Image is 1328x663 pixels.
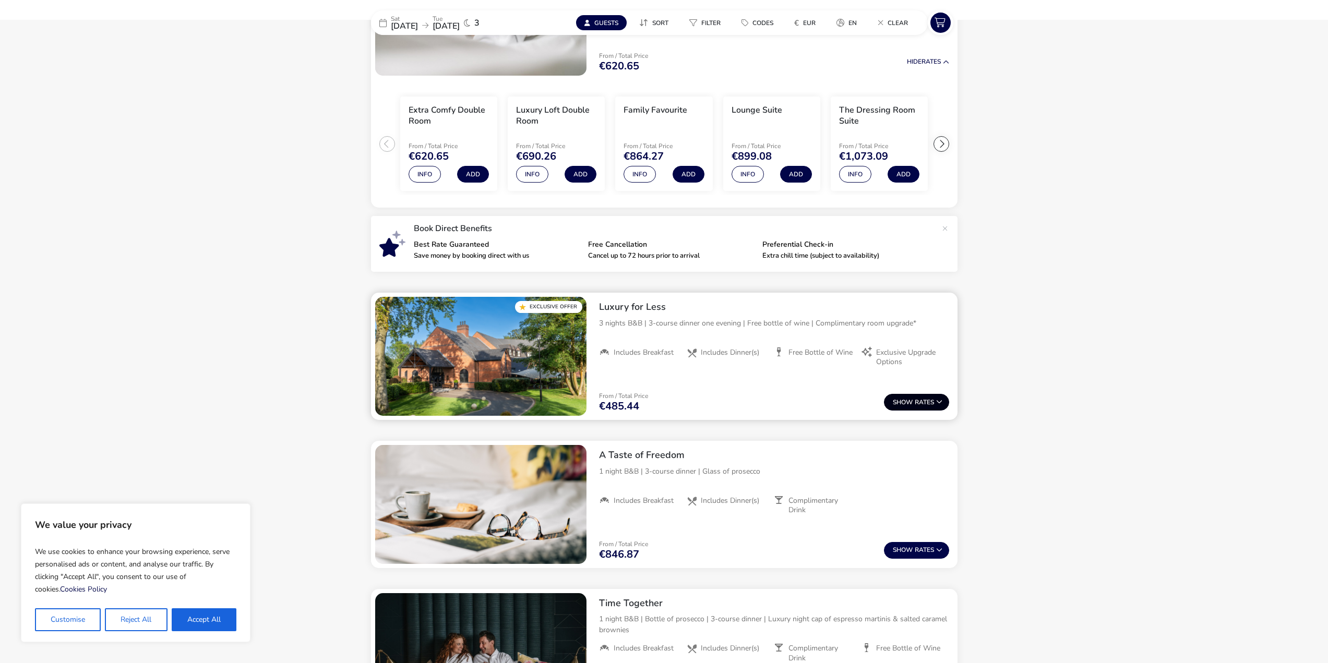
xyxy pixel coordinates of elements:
[780,166,812,183] button: Add
[624,143,704,149] p: From / Total Price
[409,143,489,149] p: From / Total Price
[631,15,681,30] naf-pibe-menu-bar-item: Sort
[599,318,949,329] p: 3 nights B&B | 3-course dinner one evening | Free bottle of wine | Complimentary room upgrade*
[565,166,596,183] button: Add
[933,92,1040,196] swiper-slide: 6 / 6
[788,644,853,662] span: Complimentary Drink
[35,514,236,535] p: We value your privacy
[409,166,441,183] button: Info
[828,15,865,30] button: en
[414,241,580,248] p: Best Rate Guaranteed
[788,496,853,515] span: Complimentary Drink
[35,541,236,600] p: We use cookies to enhance your browsing experience, serve personalised ads or content, and analys...
[503,92,610,196] swiper-slide: 2 / 6
[599,549,639,560] span: €846.87
[591,293,958,375] div: Luxury for Less3 nights B&B | 3-course dinner one evening | Free bottle of wine | Complimentary r...
[839,166,871,183] button: Info
[391,20,418,32] span: [DATE]
[876,644,940,653] span: Free Bottle of Wine
[614,348,674,357] span: Includes Breakfast
[839,151,888,162] span: €1,073.09
[371,10,528,35] div: Sat[DATE]Tue[DATE]3
[614,496,674,505] span: Includes Breakfast
[732,143,812,149] p: From / Total Price
[839,143,919,149] p: From / Total Price
[599,301,949,313] h2: Luxury for Less
[433,20,460,32] span: [DATE]
[893,399,915,406] span: Show
[652,19,668,27] span: Sort
[474,19,480,27] span: 3
[788,348,853,357] span: Free Bottle of Wine
[588,241,754,248] p: Free Cancellation
[599,597,949,609] h2: Time Together
[516,151,556,162] span: €690.26
[375,445,587,564] swiper-slide: 1 / 1
[828,15,869,30] naf-pibe-menu-bar-item: en
[599,613,949,635] p: 1 night B&B | Bottle of prosecco | 3-course dinner | Luxury night cap of espresso martinis & salt...
[599,541,648,547] p: From / Total Price
[803,19,816,27] span: EUR
[732,166,764,183] button: Info
[599,53,648,59] p: From / Total Price
[718,92,825,196] swiper-slide: 4 / 6
[786,15,824,30] button: €EUR
[848,19,857,27] span: en
[433,16,460,22] p: Tue
[594,19,618,27] span: Guests
[888,166,919,183] button: Add
[884,542,949,559] button: ShowRates
[907,57,922,66] span: Hide
[60,584,107,594] a: Cookies Policy
[516,105,596,127] h3: Luxury Loft Double Room
[599,401,639,412] span: €485.44
[624,166,656,183] button: Info
[888,19,908,27] span: Clear
[869,15,920,30] naf-pibe-menu-bar-item: Clear
[631,15,677,30] button: Sort
[825,92,933,196] swiper-slide: 5 / 6
[869,15,916,30] button: Clear
[624,105,687,116] h3: Family Favourite
[409,151,449,162] span: €620.65
[907,58,949,65] button: HideRates
[673,166,704,183] button: Add
[733,15,786,30] naf-pibe-menu-bar-item: Codes
[599,393,648,399] p: From / Total Price
[762,241,928,248] p: Preferential Check-in
[681,15,733,30] naf-pibe-menu-bar-item: Filter
[395,92,503,196] swiper-slide: 1 / 6
[409,105,489,127] h3: Extra Comfy Double Room
[893,547,915,553] span: Show
[732,105,782,116] h3: Lounge Suite
[588,252,754,259] p: Cancel up to 72 hours prior to arrival
[21,503,250,642] div: We value your privacy
[105,608,167,631] button: Reject All
[516,143,596,149] p: From / Total Price
[884,394,949,411] button: ShowRates
[876,348,941,367] span: Exclusive Upgrade Options
[172,608,236,631] button: Accept All
[610,92,717,196] swiper-slide: 3 / 6
[752,19,773,27] span: Codes
[375,297,587,416] swiper-slide: 1 / 1
[35,608,101,631] button: Customise
[391,16,418,22] p: Sat
[414,252,580,259] p: Save money by booking direct with us
[414,224,937,233] p: Book Direct Benefits
[516,166,548,183] button: Info
[786,15,828,30] naf-pibe-menu-bar-item: €EUR
[701,19,721,27] span: Filter
[457,166,489,183] button: Add
[701,496,759,505] span: Includes Dinner(s)
[576,15,631,30] naf-pibe-menu-bar-item: Guests
[599,449,949,461] h2: A Taste of Freedom
[732,151,772,162] span: €899.08
[591,441,958,523] div: A Taste of Freedom1 night B&B | 3-course dinner | Glass of proseccoIncludes BreakfastIncludes Din...
[701,644,759,653] span: Includes Dinner(s)
[839,105,919,127] h3: The Dressing Room Suite
[794,18,799,28] i: €
[701,348,759,357] span: Includes Dinner(s)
